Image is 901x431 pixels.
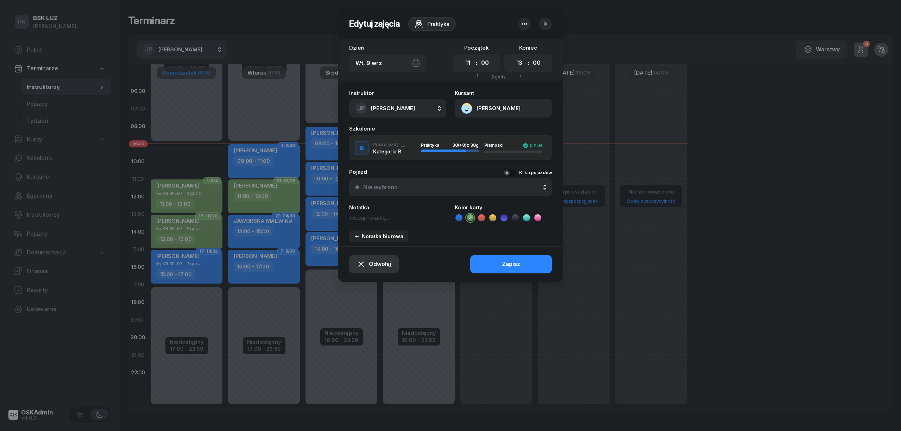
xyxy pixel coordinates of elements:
div: Nie wybrano [363,184,398,190]
button: Nie wybrano [349,178,552,196]
button: Kilka pojazdów [503,169,552,176]
h2: Edytuj zajęcia [349,18,400,30]
button: Odwołaj [349,255,399,273]
button: Notatka biurowa [349,230,408,242]
div: : [476,59,477,67]
span: JP [358,106,365,112]
div: Zapisz [502,260,520,269]
div: Kilka pojazdów [519,169,552,176]
div: Notatka biurowa [354,233,403,239]
span: [PERSON_NAME] [371,105,415,112]
button: JP[PERSON_NAME] [349,99,446,118]
span: Odwołaj [369,260,391,269]
div: : [528,59,529,67]
button: Zapisz [470,255,552,273]
button: [PERSON_NAME] [455,99,552,118]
